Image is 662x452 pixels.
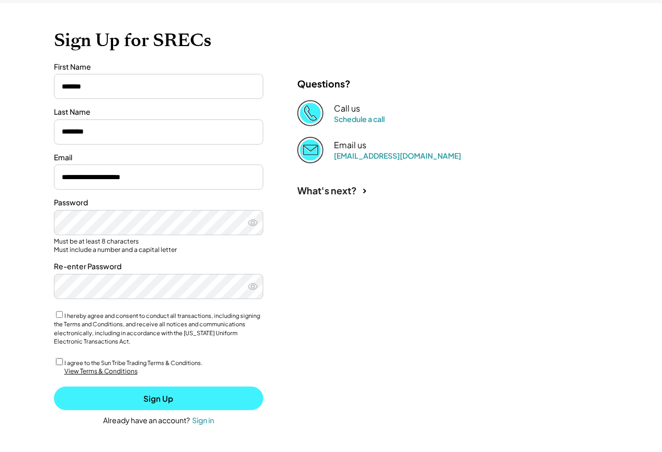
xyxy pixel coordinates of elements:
label: I agree to the Sun Tribe Trading Terms & Conditions. [64,359,203,366]
button: Sign Up [54,387,263,410]
div: Email [54,152,263,163]
div: Call us [334,103,360,114]
a: Schedule a call [334,114,385,124]
div: Sign in [192,415,214,425]
div: Last Name [54,107,263,117]
img: Email%202%403x.png [297,137,323,163]
img: Phone%20copy%403x.png [297,100,323,126]
div: Email us [334,140,366,151]
h1: Sign Up for SRECs [54,29,609,51]
div: Questions? [297,78,351,90]
div: First Name [54,62,263,72]
div: Re-enter Password [54,261,263,272]
div: View Terms & Conditions [64,367,138,376]
a: [EMAIL_ADDRESS][DOMAIN_NAME] [334,151,461,160]
div: Already have an account? [103,415,190,426]
div: Password [54,197,263,208]
div: Must be at least 8 characters Must include a number and a capital letter [54,237,263,253]
div: What's next? [297,184,357,196]
label: I hereby agree and consent to conduct all transactions, including signing the Terms and Condition... [54,312,260,345]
